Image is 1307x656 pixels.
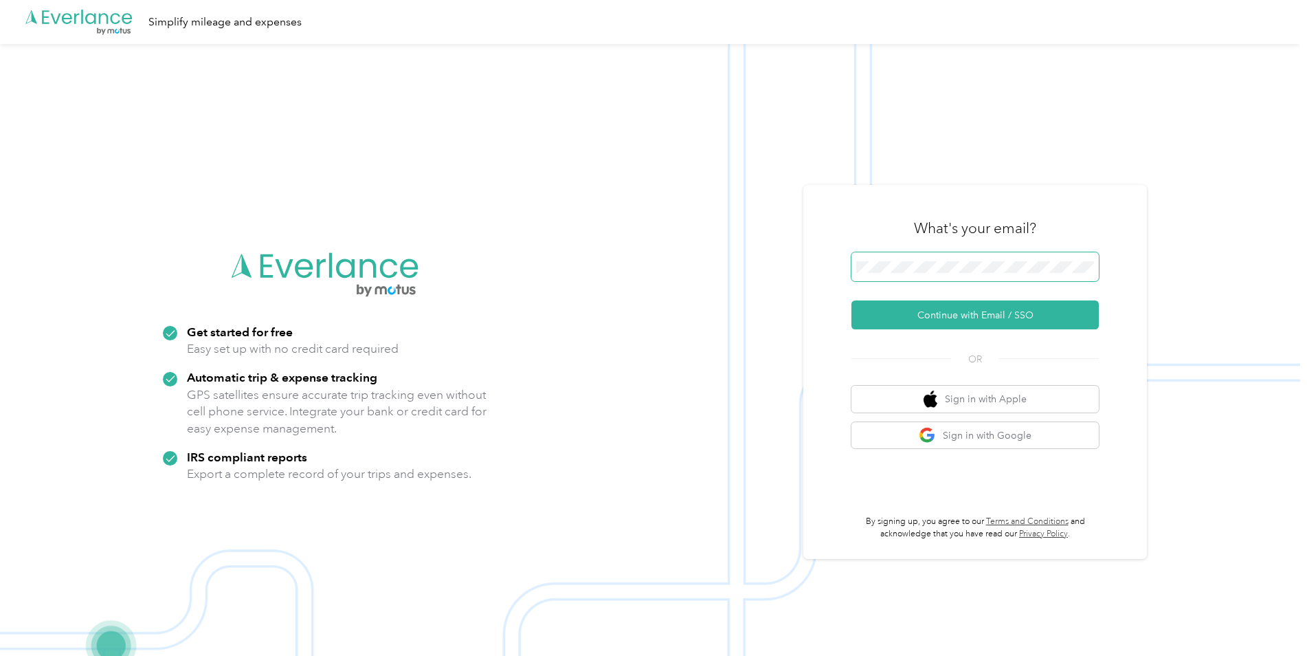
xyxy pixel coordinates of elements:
[187,386,487,437] p: GPS satellites ensure accurate trip tracking even without cell phone service. Integrate your bank...
[951,352,999,367] span: OR
[148,14,302,31] div: Simplify mileage and expenses
[187,370,377,384] strong: Automatic trip & expense tracking
[914,219,1036,238] h3: What's your email?
[187,450,307,464] strong: IRS compliant reports
[851,300,1099,329] button: Continue with Email / SSO
[851,386,1099,413] button: apple logoSign in with Apple
[851,422,1099,449] button: google logoSign in with Google
[919,427,936,444] img: google logo
[1019,529,1068,539] a: Privacy Policy
[187,325,293,339] strong: Get started for free
[924,391,937,408] img: apple logo
[187,340,399,358] p: Easy set up with no credit card required
[187,466,471,483] p: Export a complete record of your trips and expenses.
[851,516,1099,540] p: By signing up, you agree to our and acknowledge that you have read our .
[986,516,1069,527] a: Terms and Conditions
